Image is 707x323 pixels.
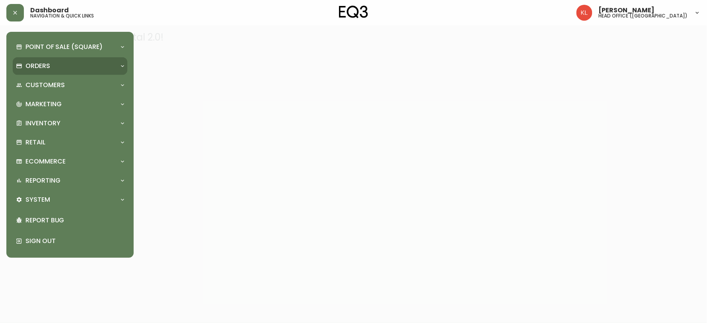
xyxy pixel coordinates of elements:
[30,7,69,14] span: Dashboard
[25,43,103,51] p: Point of Sale (Square)
[13,57,127,75] div: Orders
[25,157,66,166] p: Ecommerce
[599,14,688,18] h5: head office ([GEOGRAPHIC_DATA])
[599,7,655,14] span: [PERSON_NAME]
[13,134,127,151] div: Retail
[13,38,127,56] div: Point of Sale (Square)
[25,237,124,245] p: Sign Out
[25,81,65,90] p: Customers
[13,115,127,132] div: Inventory
[25,119,60,128] p: Inventory
[25,176,60,185] p: Reporting
[25,100,62,109] p: Marketing
[13,191,127,208] div: System
[25,62,50,70] p: Orders
[25,195,50,204] p: System
[13,231,127,251] div: Sign Out
[13,153,127,170] div: Ecommerce
[13,95,127,113] div: Marketing
[30,14,94,18] h5: navigation & quick links
[25,216,124,225] p: Report Bug
[577,5,592,21] img: 2c0c8aa7421344cf0398c7f872b772b5
[13,76,127,94] div: Customers
[25,138,45,147] p: Retail
[13,210,127,231] div: Report Bug
[13,172,127,189] div: Reporting
[339,6,368,18] img: logo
